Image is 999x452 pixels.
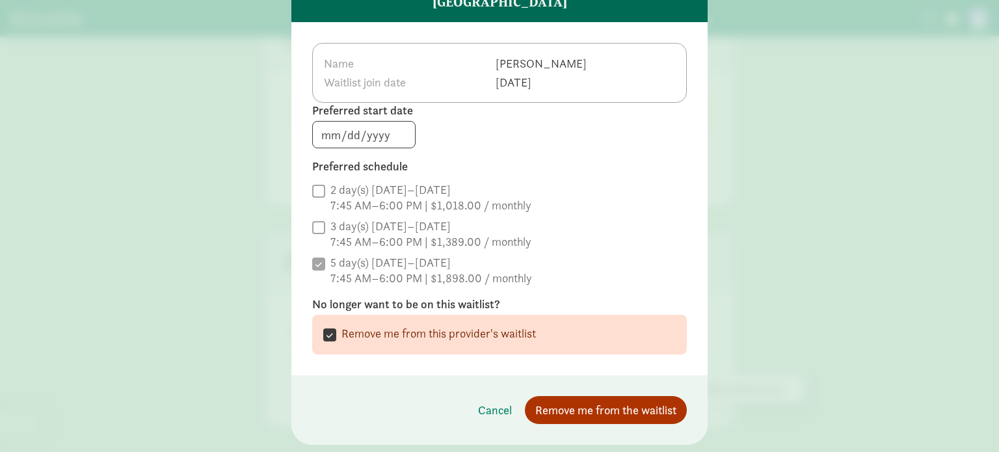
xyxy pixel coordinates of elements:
div: 7:45 AM–6:00 PM | $1,898.00 / monthly [330,271,532,286]
span: Cancel [478,401,512,419]
button: Cancel [468,396,522,424]
div: 5 day(s) [DATE]–[DATE] [330,255,532,271]
div: 7:45 AM–6:00 PM | $1,018.00 / monthly [330,198,531,213]
th: Name [323,54,495,73]
th: Waitlist join date [323,73,495,92]
button: Remove me from the waitlist [525,396,687,424]
div: 3 day(s) [DATE]–[DATE] [330,219,531,234]
td: [DATE] [495,73,587,92]
label: No longer want to be on this waitlist? [312,297,687,312]
div: 7:45 AM–6:00 PM | $1,389.00 / monthly [330,234,531,250]
span: Remove me from the waitlist [535,401,676,419]
label: Preferred schedule [312,159,687,174]
td: [PERSON_NAME] [495,54,587,73]
label: Remove me from this provider's waitlist [336,326,536,341]
div: 2 day(s) [DATE]–[DATE] [330,182,531,198]
label: Preferred start date [312,103,687,118]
